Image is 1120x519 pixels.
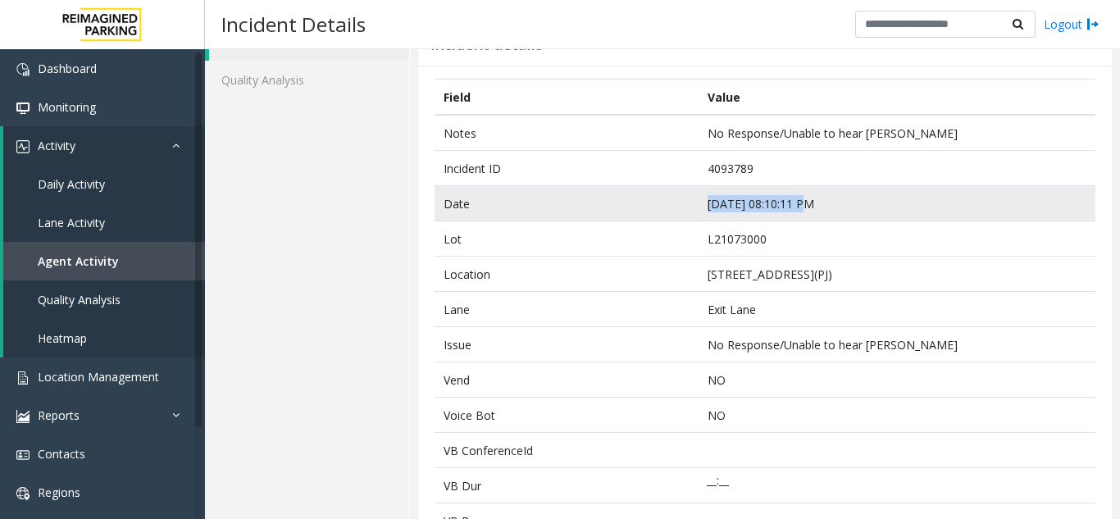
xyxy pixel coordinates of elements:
span: Lane Activity [38,215,105,230]
td: Vend [435,362,699,398]
td: [STREET_ADDRESS](PJ) [699,257,1095,292]
a: Heatmap [3,319,205,357]
td: __:__ [699,468,1095,503]
td: 4093789 [699,151,1095,186]
td: VB Dur [435,468,699,503]
td: Lane [435,292,699,327]
td: L21073000 [699,221,1095,257]
img: logout [1086,16,1100,33]
td: Voice Bot [435,398,699,433]
th: Value [699,80,1095,116]
a: Quality Analysis [3,280,205,319]
span: Dashboard [38,61,97,76]
span: Daily Activity [38,176,105,192]
td: Exit Lane [699,292,1095,327]
span: Regions [38,485,80,500]
span: Location Management [38,369,159,385]
td: No Response/Unable to hear [PERSON_NAME] [699,327,1095,362]
span: Contacts [38,446,85,462]
img: 'icon' [16,371,30,385]
td: [DATE] 08:10:11 PM [699,186,1095,221]
h3: Incident details [430,36,543,54]
td: No Response/Unable to hear [PERSON_NAME] [699,115,1095,151]
img: 'icon' [16,410,30,423]
td: Incident ID [435,151,699,186]
img: 'icon' [16,140,30,153]
span: Monitoring [38,99,96,115]
span: Activity [38,138,75,153]
span: Heatmap [38,330,87,346]
a: Logout [1044,16,1100,33]
img: 'icon' [16,102,30,115]
td: Issue [435,327,699,362]
img: 'icon' [16,487,30,500]
img: 'icon' [16,63,30,76]
span: Reports [38,407,80,423]
a: Agent Activity [3,242,205,280]
span: Agent Activity [38,253,119,269]
td: Notes [435,115,699,151]
td: Location [435,257,699,292]
img: 'icon' [16,448,30,462]
p: NO [708,407,1087,424]
span: Quality Analysis [38,292,121,307]
td: VB ConferenceId [435,433,699,468]
td: Date [435,186,699,221]
a: Lane Activity [3,203,205,242]
a: Activity [3,126,205,165]
a: Quality Analysis [205,61,409,99]
th: Field [435,80,699,116]
a: Daily Activity [3,165,205,203]
td: Lot [435,221,699,257]
h3: Incident Details [213,4,374,44]
p: NO [708,371,1087,389]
